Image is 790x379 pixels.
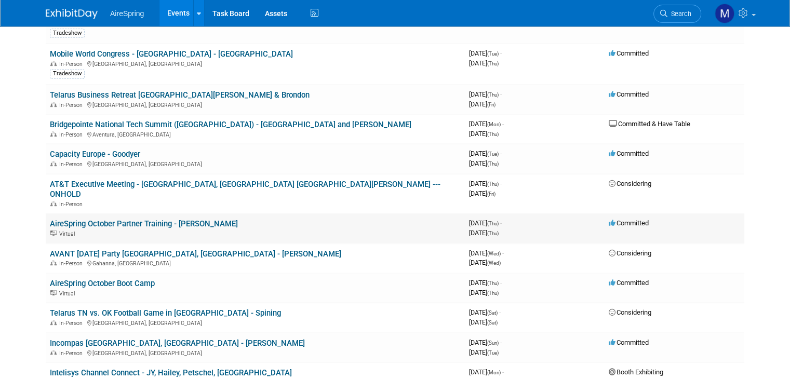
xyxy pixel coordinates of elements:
[500,180,502,187] span: -
[487,221,499,226] span: (Thu)
[469,368,504,376] span: [DATE]
[502,120,504,128] span: -
[50,320,57,325] img: In-Person Event
[59,260,86,267] span: In-Person
[50,130,461,138] div: Aventura, [GEOGRAPHIC_DATA]
[469,308,501,316] span: [DATE]
[487,102,496,107] span: (Fri)
[50,308,281,318] a: Telarus TN vs. OK Football Game in [GEOGRAPHIC_DATA] - Spining
[59,61,86,67] span: In-Person
[469,219,502,227] span: [DATE]
[50,29,85,38] div: Tradeshow
[50,219,238,228] a: AireSpring October Partner Training - [PERSON_NAME]
[50,180,440,199] a: AT&T Executive Meeting - [GEOGRAPHIC_DATA], [GEOGRAPHIC_DATA] [GEOGRAPHIC_DATA][PERSON_NAME] --- ...
[50,201,57,206] img: In-Person Event
[50,100,461,109] div: [GEOGRAPHIC_DATA], [GEOGRAPHIC_DATA]
[59,131,86,138] span: In-Person
[50,90,310,100] a: Telarus Business Retreat [GEOGRAPHIC_DATA][PERSON_NAME] & Brondon
[50,69,85,78] div: Tradeshow
[487,320,498,326] span: (Sat)
[487,340,499,346] span: (Sun)
[500,219,502,227] span: -
[500,339,502,346] span: -
[469,318,498,326] span: [DATE]
[500,279,502,287] span: -
[469,49,502,57] span: [DATE]
[59,201,86,208] span: In-Person
[469,259,501,266] span: [DATE]
[59,161,86,168] span: In-Person
[59,102,86,109] span: In-Person
[50,368,292,377] a: Intelisys Channel Connect - JY, Hailey, Petschel, [GEOGRAPHIC_DATA]
[50,259,461,267] div: Gahanna, [GEOGRAPHIC_DATA]
[46,9,98,19] img: ExhibitDay
[50,290,57,295] img: Virtual Event
[487,161,499,167] span: (Thu)
[487,131,499,137] span: (Thu)
[715,4,734,23] img: Matthew Peck
[487,151,499,157] span: (Tue)
[469,90,502,98] span: [DATE]
[502,368,504,376] span: -
[609,49,649,57] span: Committed
[653,5,701,23] a: Search
[50,131,57,137] img: In-Person Event
[500,49,502,57] span: -
[487,310,498,316] span: (Sat)
[487,51,499,57] span: (Tue)
[50,161,57,166] img: In-Person Event
[50,231,57,236] img: Virtual Event
[50,260,57,265] img: In-Person Event
[609,368,663,376] span: Booth Exhibiting
[469,289,499,296] span: [DATE]
[59,350,86,357] span: In-Person
[502,249,504,257] span: -
[50,249,341,259] a: AVANT [DATE] Party [GEOGRAPHIC_DATA], [GEOGRAPHIC_DATA] - [PERSON_NAME]
[469,279,502,287] span: [DATE]
[469,159,499,167] span: [DATE]
[487,61,499,66] span: (Thu)
[50,49,293,59] a: Mobile World Congress - [GEOGRAPHIC_DATA] - [GEOGRAPHIC_DATA]
[487,370,501,375] span: (Mon)
[487,92,499,98] span: (Thu)
[500,150,502,157] span: -
[469,348,499,356] span: [DATE]
[487,231,499,236] span: (Thu)
[469,189,496,197] span: [DATE]
[487,191,496,197] span: (Fri)
[469,249,504,257] span: [DATE]
[499,308,501,316] span: -
[50,339,305,348] a: Incompas [GEOGRAPHIC_DATA], [GEOGRAPHIC_DATA] - [PERSON_NAME]
[469,120,504,128] span: [DATE]
[469,130,499,138] span: [DATE]
[50,120,411,129] a: Bridgepointe National Tech Summit ([GEOGRAPHIC_DATA]) - [GEOGRAPHIC_DATA] and [PERSON_NAME]
[609,120,690,128] span: Committed & Have Table
[609,180,651,187] span: Considering
[50,350,57,355] img: In-Person Event
[50,150,140,159] a: Capacity Europe - Goodyer
[609,150,649,157] span: Committed
[487,350,499,356] span: (Tue)
[609,308,651,316] span: Considering
[500,90,502,98] span: -
[50,279,155,288] a: AireSpring October Boot Camp
[469,180,502,187] span: [DATE]
[609,279,649,287] span: Committed
[487,121,501,127] span: (Mon)
[50,59,461,67] div: [GEOGRAPHIC_DATA], [GEOGRAPHIC_DATA]
[609,249,651,257] span: Considering
[50,102,57,107] img: In-Person Event
[667,10,691,18] span: Search
[487,280,499,286] span: (Thu)
[487,260,501,266] span: (Wed)
[110,9,144,18] span: AireSpring
[487,181,499,187] span: (Thu)
[469,339,502,346] span: [DATE]
[469,59,499,67] span: [DATE]
[609,219,649,227] span: Committed
[609,90,649,98] span: Committed
[59,320,86,327] span: In-Person
[50,348,461,357] div: [GEOGRAPHIC_DATA], [GEOGRAPHIC_DATA]
[59,231,78,237] span: Virtual
[487,290,499,296] span: (Thu)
